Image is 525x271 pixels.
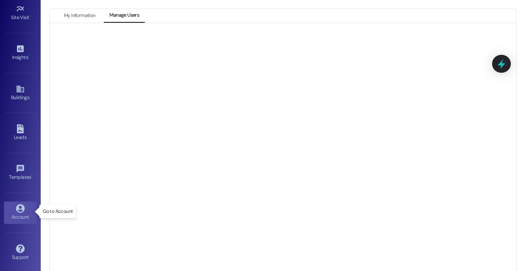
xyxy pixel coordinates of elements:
button: My Information [58,9,101,23]
a: Templates • [4,162,37,184]
a: Site Visit • [4,2,37,24]
a: Account [4,202,37,223]
a: Buildings [4,82,37,104]
a: Insights • [4,42,37,64]
span: • [29,13,30,19]
span: • [28,53,29,59]
button: Manage Users [104,9,145,23]
a: Support [4,242,37,264]
a: Leads [4,122,37,144]
span: • [31,173,33,179]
